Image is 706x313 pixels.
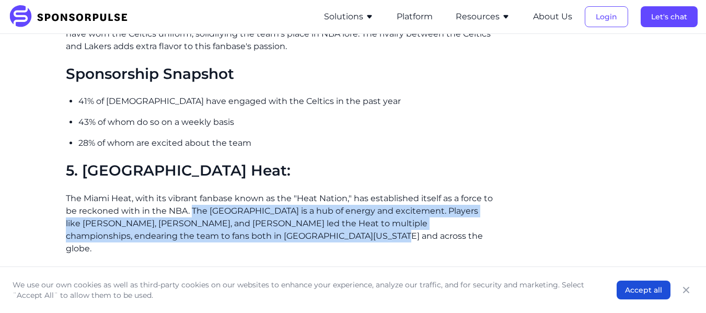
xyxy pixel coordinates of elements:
[641,6,698,27] button: Let's chat
[66,192,494,255] p: The Miami Heat, with its vibrant fanbase known as the "Heat Nation," has established itself as a ...
[66,65,494,83] h2: Sponsorship Snapshot
[78,137,494,149] p: 28% of whom are excited about the team
[533,10,572,23] button: About Us
[13,280,596,300] p: We use our own cookies as well as third-party cookies on our websites to enhance your experience,...
[617,281,670,299] button: Accept all
[78,116,494,129] p: 43% of whom do so on a weekly basis
[324,10,374,23] button: Solutions
[397,10,433,23] button: Platform
[533,12,572,21] a: About Us
[8,5,135,28] img: SponsorPulse
[654,263,706,313] iframe: Chat Widget
[641,12,698,21] a: Let's chat
[66,162,494,180] h2: 5. [GEOGRAPHIC_DATA] Heat:
[78,95,494,108] p: 41% of [DEMOGRAPHIC_DATA] have engaged with the Celtics in the past year
[585,12,628,21] a: Login
[585,6,628,27] button: Login
[397,12,433,21] a: Platform
[456,10,510,23] button: Resources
